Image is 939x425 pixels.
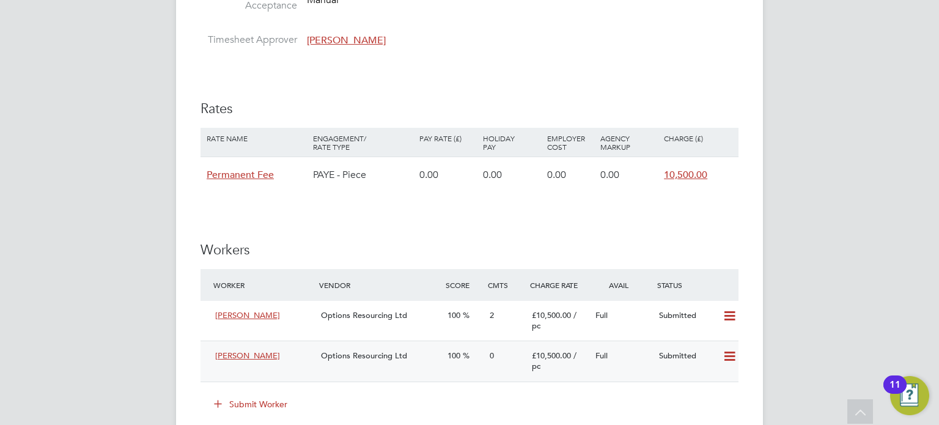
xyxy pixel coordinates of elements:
span: [PERSON_NAME] [307,34,386,46]
div: Vendor [316,274,443,296]
span: 2 [490,310,494,320]
span: / pc [532,310,576,331]
div: Agency Markup [597,128,661,157]
div: 11 [889,385,900,401]
span: £10,500.00 [532,310,571,320]
div: PAYE - Piece [310,157,416,193]
span: Full [595,310,608,320]
h3: Workers [201,242,738,259]
div: Charge Rate [527,274,591,296]
div: Rate Name [204,128,310,149]
span: Full [595,350,608,361]
span: 0 [490,350,494,361]
div: Charge (£) [661,128,735,149]
span: 100 [447,310,460,320]
span: Permanent Fee [207,169,274,181]
label: Timesheet Approver [201,34,297,46]
div: Worker [210,274,316,296]
div: Avail [591,274,654,296]
div: Score [443,274,485,296]
span: / pc [532,350,576,371]
span: [PERSON_NAME] [215,310,280,320]
button: Open Resource Center, 11 new notifications [890,376,929,415]
button: Submit Worker [205,394,297,414]
span: [PERSON_NAME] [215,350,280,361]
div: Employer Cost [544,128,597,157]
div: Status [654,274,738,296]
span: Options Resourcing Ltd [321,350,407,361]
span: 0.00 [483,169,502,181]
span: Options Resourcing Ltd [321,310,407,320]
span: 10,500.00 [664,169,707,181]
span: 0.00 [600,169,619,181]
div: Submitted [654,346,718,366]
span: £10,500.00 [532,350,571,361]
div: Pay Rate (£) [416,128,480,149]
div: Engagement/ Rate Type [310,128,416,157]
div: Submitted [654,306,718,326]
span: 100 [447,350,460,361]
h3: Rates [201,100,738,118]
div: 0.00 [416,157,480,193]
div: Cmts [485,274,527,296]
span: 0.00 [547,169,566,181]
div: Holiday Pay [480,128,543,157]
